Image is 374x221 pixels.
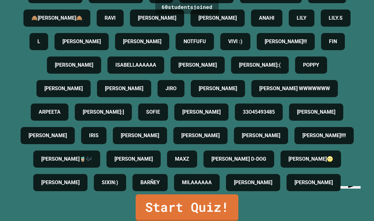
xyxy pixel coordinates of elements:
[105,85,143,92] h4: [PERSON_NAME]
[121,132,159,139] h4: [PERSON_NAME]
[288,155,333,163] h4: [PERSON_NAME]🌝
[182,108,221,116] h4: [PERSON_NAME]
[31,14,82,22] h4: 🙈[PERSON_NAME]🙈
[182,179,212,186] h4: MILAAAAAA
[265,38,307,45] h4: [PERSON_NAME]!!!
[199,85,237,92] h4: [PERSON_NAME]
[181,132,220,139] h4: [PERSON_NAME]
[302,132,346,139] h4: [PERSON_NAME]!!!!
[178,61,217,69] h4: [PERSON_NAME]
[243,108,275,116] h4: 33O45493485
[297,108,335,116] h4: [PERSON_NAME]
[55,61,93,69] h4: [PERSON_NAME]
[259,85,330,92] h4: [PERSON_NAME] WWWWWWW
[83,108,124,116] h4: [PERSON_NAME]:]
[228,38,242,45] h4: VIVI :)
[138,14,176,22] h4: [PERSON_NAME]
[211,155,266,163] h4: [PERSON_NAME] D-DOG
[338,186,369,216] iframe: chat widget
[44,85,83,92] h4: [PERSON_NAME]
[115,61,156,69] h4: ISABELLAAAAAA
[102,179,118,186] h4: SIXIN:)
[136,194,238,221] a: Start Quiz!
[165,85,177,92] h4: JIRO
[41,155,92,163] h4: [PERSON_NAME]🧋🎶
[62,38,101,45] h4: [PERSON_NAME]
[242,132,280,139] h4: [PERSON_NAME]
[329,14,343,22] h4: LILY.S
[114,155,153,163] h4: [PERSON_NAME]
[198,14,237,22] h4: [PERSON_NAME]
[259,14,274,22] h4: ANAHI
[29,132,67,139] h4: [PERSON_NAME]
[41,179,80,186] h4: [PERSON_NAME]
[140,179,160,186] h4: BARÑEY
[146,108,160,116] h4: SOFIE
[105,14,116,22] h4: RAVI
[175,155,189,163] h4: MAXZ
[89,132,99,139] h4: IRIS
[329,38,337,45] h4: FIN
[39,108,61,116] h4: ARPEETA
[234,179,272,186] h4: [PERSON_NAME]
[239,61,281,69] h4: [PERSON_NAME]:(
[184,38,206,45] h4: NOTFUFU
[123,38,161,45] h4: [PERSON_NAME]
[37,38,40,45] h4: L
[303,61,319,69] h4: POPPY
[297,14,306,22] h4: LILY
[294,179,333,186] h4: [PERSON_NAME]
